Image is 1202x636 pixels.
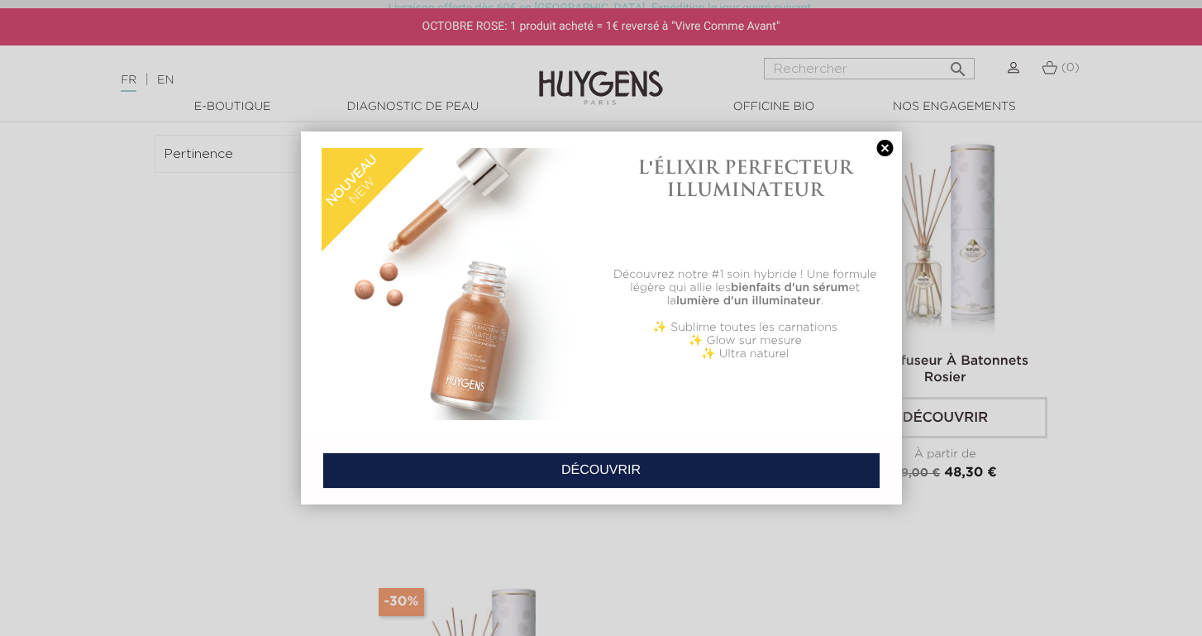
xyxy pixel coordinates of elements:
[609,156,881,200] h1: L'ÉLIXIR PERFECTEUR ILLUMINATEUR
[609,321,881,334] p: ✨ Sublime toutes les carnations
[609,268,881,308] p: Découvrez notre #1 soin hybride ! Une formule légère qui allie les et la .
[609,334,881,347] p: ✨ Glow sur mesure
[731,282,849,294] b: bienfaits d'un sérum
[322,452,880,489] a: DÉCOUVRIR
[676,295,821,307] b: lumière d'un illuminateur
[609,347,881,361] p: ✨ Ultra naturel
